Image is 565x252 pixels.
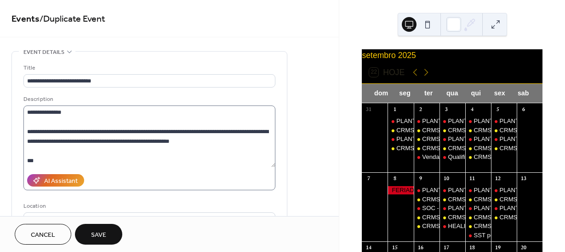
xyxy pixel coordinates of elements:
div: PLANTÃO suporte [448,186,498,194]
div: CRMSST - PLANTÃO CRM [414,195,439,204]
div: CRMSST - PLANTÃO CRM [439,144,465,152]
div: PLANTÃO suporte [465,204,491,212]
div: CRMSST - PLANTÃO CRM [491,213,517,222]
div: CRMSST - PLANTÃO CRM [396,144,471,152]
div: PLANTÃO suporte [388,117,413,125]
div: CRMSST - PLANTÃO CRM [448,144,522,152]
button: Save [75,224,122,245]
div: CRMSST - PLANTÃO CRM [474,126,548,135]
div: CRMSST - PLANTÃO CRM [439,195,465,204]
div: 13 [519,175,527,183]
div: PLANTÃO suporte [439,135,465,143]
div: PLANTÃO suporte [448,135,498,143]
div: PLANTÃO suporte [491,186,517,194]
div: PLANTÃO suporte [396,117,446,125]
div: PLANTÃO suporte [474,117,524,125]
div: CRMSST - PLANTÃO CRM [491,195,517,204]
button: AI Assistant [27,174,84,187]
div: CRMSST - PLANTÃO CRM [474,153,548,161]
div: Title [23,63,274,73]
div: CRMSST - PLANTÃO CRM [465,195,491,204]
div: 18 [468,244,476,252]
div: Location [23,201,274,211]
div: CRMSST - PLANTÃO CRM [422,144,497,152]
div: 8 [391,175,399,183]
div: dom [369,84,393,103]
div: PLANTÃO suporte [439,117,465,125]
div: 9 [417,175,424,183]
div: qui [464,84,488,103]
div: 6 [519,106,527,114]
div: SOC - aplicação de exames [422,204,497,212]
div: PLANTÃO suporte [414,186,439,194]
div: 14 [365,244,373,252]
div: CRMSST - Como fazer uma proposta [422,135,523,143]
div: PLANTÃO suporte [448,117,498,125]
div: 7 [365,175,373,183]
div: Description [23,94,274,104]
div: setembro 2025 [362,49,542,61]
div: CRMSST - PLANTÃO CRM [439,126,465,135]
div: FERIADO [388,186,413,194]
div: CRMSST - PLANTÃO CRM [491,144,517,152]
div: 19 [494,244,502,252]
a: Events [11,10,40,28]
div: seg [393,84,417,103]
div: PLANTÃO suporte [474,186,524,194]
div: CRMSST - PLANTÃO CRM [388,144,413,152]
div: PLANTÃO suporte [422,117,472,125]
div: qua [440,84,464,103]
div: PLANTÃO suporte [500,204,550,212]
div: CRMSST - PLANTÃO CRM [422,195,497,204]
button: Cancel [15,224,71,245]
span: Cancel [31,230,55,240]
div: 1 [391,106,399,114]
div: ter [417,84,440,103]
span: Save [91,230,106,240]
div: CRMSST - Entendendo o Funil de Vendas [465,144,491,152]
div: Vendas - Sergio Miranda [414,153,439,161]
div: 11 [468,175,476,183]
div: CRMSST - PLANTÃO CRM [414,222,439,230]
div: PLANTÃO suporte [491,135,517,143]
div: CRMSST - PLANTÃO CRM [474,222,548,230]
div: CRMSST - PLANTÃO CRM [422,222,497,230]
div: CRMSST - PLANTÃO CRM [474,195,548,204]
div: CRMSST - Implantação [414,213,439,222]
div: 15 [391,244,399,252]
div: PLANTÃO suporte [396,135,446,143]
div: 12 [494,175,502,183]
div: PLANTÃO suporte [422,186,472,194]
div: CRMSST - PLANTÃO CRM [465,126,491,135]
div: CRMSST - PLANTÃO CRM [422,126,497,135]
div: PLANTÃO suporte [474,204,524,212]
div: 5 [494,106,502,114]
div: PLANTÃO suporte [500,135,550,143]
div: PLANTÃO suporte [474,135,524,143]
div: 3 [442,106,450,114]
div: PLANTÃO suporte [448,204,498,212]
div: sab [511,84,535,103]
div: CRMSST - Implantação [422,213,486,222]
div: 17 [442,244,450,252]
div: 16 [417,244,424,252]
div: PLANTÃO suporte [491,117,517,125]
div: CRMSST - PLANTÃO CRM [414,126,439,135]
div: CRMSST - PLANTÃO CRM [414,144,439,152]
span: Event details [23,47,64,57]
div: PLANTÃO suporte [491,204,517,212]
div: PLANTÃO suporte [414,117,439,125]
div: AI Assistant [44,176,78,186]
div: PLANTÃO suporte [439,204,465,212]
div: HEALI - Tecnologia para avaliação dos Riscos Psicossociais [439,222,465,230]
div: 20 [519,244,527,252]
div: SST por Assinaturas - Sergio Miranda [465,231,491,240]
div: PLANTÃO suporte [465,117,491,125]
div: CRMSST - PLANTÃO CRM [448,213,522,222]
div: CRMSST - PLANTÃO CRM [448,126,522,135]
span: / Duplicate Event [40,10,105,28]
div: 10 [442,175,450,183]
div: CRMSST - Como fazer uma proposta [414,135,439,143]
div: PLANTÃO suporte [465,186,491,194]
